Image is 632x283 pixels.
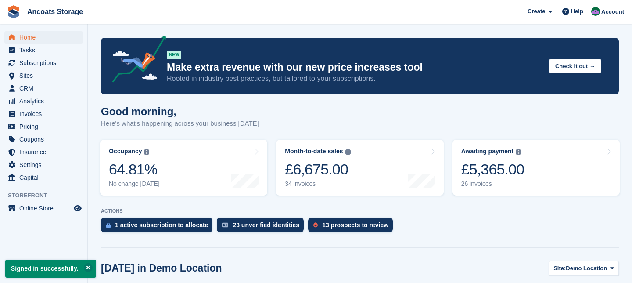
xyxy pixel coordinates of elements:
[109,160,160,178] div: 64.81%
[19,44,72,56] span: Tasks
[285,148,343,155] div: Month-to-date sales
[452,140,620,196] a: Awaiting payment £5,365.00 26 invoices
[217,218,308,237] a: 23 unverified identities
[461,160,524,178] div: £5,365.00
[109,148,142,155] div: Occupancy
[106,222,111,228] img: active_subscription_to_allocate_icon-d502201f5373d7db506a760aba3b589e785aa758c864c3986d89f69b8ff3...
[101,105,259,117] h1: Good morning,
[276,140,443,196] a: Month-to-date sales £6,675.00 34 invoices
[4,82,83,94] a: menu
[4,159,83,171] a: menu
[549,261,619,276] button: Site: Demo Location
[285,180,350,188] div: 34 invoices
[4,120,83,133] a: menu
[101,262,222,274] h2: [DATE] in Demo Location
[105,36,166,86] img: price-adjustments-announcement-icon-8257ccfd72463d97f412b2fc003d46551f7dbcb40ab6d574587a9cd5c0d94...
[345,149,351,155] img: icon-info-grey-7440780725fd019a000dd9b08b2336e03edf1995a4989e88bcd33f0948082b44.svg
[4,31,83,44] a: menu
[549,59,601,73] button: Check it out →
[461,148,514,155] div: Awaiting payment
[4,57,83,69] a: menu
[72,203,83,214] a: Preview store
[8,191,87,200] span: Storefront
[115,221,208,229] div: 1 active subscription to allocate
[4,146,83,158] a: menu
[322,221,388,229] div: 13 prospects to review
[19,120,72,133] span: Pricing
[4,95,83,107] a: menu
[19,202,72,214] span: Online Store
[4,108,83,120] a: menu
[528,7,545,16] span: Create
[19,31,72,44] span: Home
[19,95,72,107] span: Analytics
[167,61,542,74] p: Make extra revenue with our new price increases tool
[516,149,521,155] img: icon-info-grey-7440780725fd019a000dd9b08b2336e03edf1995a4989e88bcd33f0948082b44.svg
[461,180,524,188] div: 26 invoices
[109,180,160,188] div: No change [DATE]
[4,133,83,145] a: menu
[100,140,267,196] a: Occupancy 64.81% No change [DATE]
[19,171,72,184] span: Capital
[167,51,181,59] div: NEW
[566,264,607,273] span: Demo Location
[4,202,83,214] a: menu
[553,264,566,273] span: Site:
[7,5,20,18] img: stora-icon-8386f47178a22dfd0bd8f6a31ec36ba5ce8667c1dd55bd0f319d3a0aa187defe.svg
[285,160,350,178] div: £6,675.00
[313,222,318,228] img: prospect-51fa495bee0391a8d652442698ab0144808aea92771e9ea1ae160a38d050c398.svg
[4,69,83,82] a: menu
[5,260,96,278] p: Signed in successfully.
[222,222,228,228] img: verify_identity-adf6edd0f0f0b5bbfe63781bf79b02c33cf7c696d77639b501bdc392416b5a36.svg
[4,44,83,56] a: menu
[19,159,72,171] span: Settings
[19,146,72,158] span: Insurance
[233,221,299,229] div: 23 unverified identities
[601,7,624,16] span: Account
[19,133,72,145] span: Coupons
[19,108,72,120] span: Invoices
[19,57,72,69] span: Subscriptions
[4,171,83,184] a: menu
[101,218,217,237] a: 1 active subscription to allocate
[19,82,72,94] span: CRM
[101,208,619,214] p: ACTIONS
[24,4,86,19] a: Ancoats Storage
[144,149,149,155] img: icon-info-grey-7440780725fd019a000dd9b08b2336e03edf1995a4989e88bcd33f0948082b44.svg
[571,7,583,16] span: Help
[101,119,259,129] p: Here's what's happening across your business [DATE]
[308,218,397,237] a: 13 prospects to review
[19,69,72,82] span: Sites
[167,74,542,83] p: Rooted in industry best practices, but tailored to your subscriptions.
